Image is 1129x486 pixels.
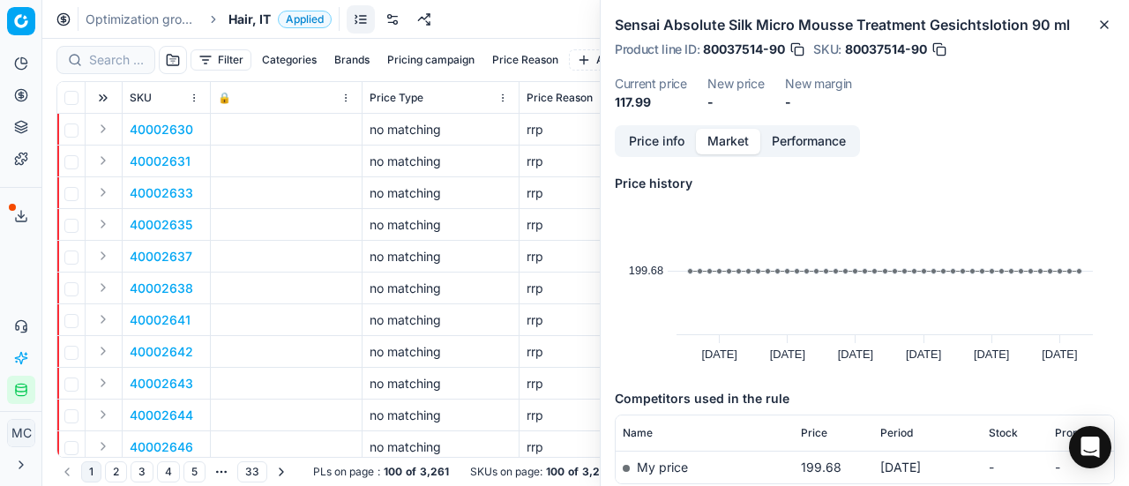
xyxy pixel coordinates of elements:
[7,419,35,447] button: MC
[130,343,193,361] button: 40002642
[131,461,153,482] button: 3
[130,438,193,456] button: 40002646
[785,78,852,90] dt: New margin
[157,461,180,482] button: 4
[370,184,512,202] div: no matching
[615,93,686,111] dd: 117.99
[86,11,332,28] nav: breadcrumb
[760,129,857,154] button: Performance
[370,216,512,234] div: no matching
[93,182,114,203] button: Expand
[130,375,193,393] button: 40002643
[183,461,206,482] button: 5
[617,129,696,154] button: Price info
[1048,451,1114,483] td: -
[130,91,152,105] span: SKU
[313,465,449,479] div: :
[845,41,927,58] span: 80037514-90
[370,407,512,424] div: no matching
[702,348,737,361] text: [DATE]
[93,150,114,171] button: Expand
[880,460,921,475] span: [DATE]
[906,348,941,361] text: [DATE]
[707,93,764,111] dd: -
[370,280,512,297] div: no matching
[707,78,764,90] dt: New price
[527,343,635,361] div: rrp
[89,51,144,69] input: Search by SKU or title
[420,465,449,479] strong: 3,261
[637,460,688,475] span: My price
[370,248,512,265] div: no matching
[623,426,653,440] span: Name
[801,460,841,475] span: 199.68
[130,216,192,234] button: 40002635
[370,91,423,105] span: Price Type
[696,129,760,154] button: Market
[130,280,193,297] button: 40002638
[370,121,512,138] div: no matching
[470,465,542,479] span: SKUs on page :
[370,343,512,361] div: no matching
[582,465,611,479] strong: 3,261
[785,93,852,111] dd: -
[191,49,251,71] button: Filter
[974,348,1009,361] text: [DATE]
[271,461,292,482] button: Go to next page
[982,451,1048,483] td: -
[130,153,191,170] button: 40002631
[313,465,374,479] span: PLs on page
[130,184,193,202] button: 40002633
[569,49,651,71] button: Add filter
[327,49,377,71] button: Brands
[255,49,324,71] button: Categories
[615,78,686,90] dt: Current price
[130,248,192,265] button: 40002637
[81,461,101,482] button: 1
[813,43,841,56] span: SKU :
[130,311,191,329] button: 40002641
[527,311,635,329] div: rrp
[527,407,635,424] div: rrp
[370,153,512,170] div: no matching
[615,14,1115,35] h2: Sensai Absolute Silk Micro Mousse Treatment Gesichtslotion 90 ml
[1069,426,1111,468] div: Open Intercom Messenger
[629,264,663,277] text: 199.68
[615,175,1115,192] h5: Price history
[130,121,193,138] button: 40002630
[880,426,913,440] span: Period
[93,436,114,457] button: Expand
[527,91,593,105] span: Price Reason
[370,311,512,329] div: no matching
[527,184,635,202] div: rrp
[278,11,332,28] span: Applied
[93,118,114,139] button: Expand
[703,41,785,58] span: 80037514-90
[838,348,873,361] text: [DATE]
[93,277,114,298] button: Expand
[527,248,635,265] div: rrp
[615,43,699,56] span: Product line ID :
[1055,426,1088,440] span: Promo
[527,375,635,393] div: rrp
[93,309,114,330] button: Expand
[527,216,635,234] div: rrp
[93,372,114,393] button: Expand
[370,438,512,456] div: no matching
[93,404,114,425] button: Expand
[93,340,114,362] button: Expand
[568,465,579,479] strong: of
[406,465,416,479] strong: of
[130,407,193,424] button: 40002644
[527,438,635,456] div: rrp
[237,461,267,482] button: 33
[527,153,635,170] div: rrp
[8,420,34,446] span: MC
